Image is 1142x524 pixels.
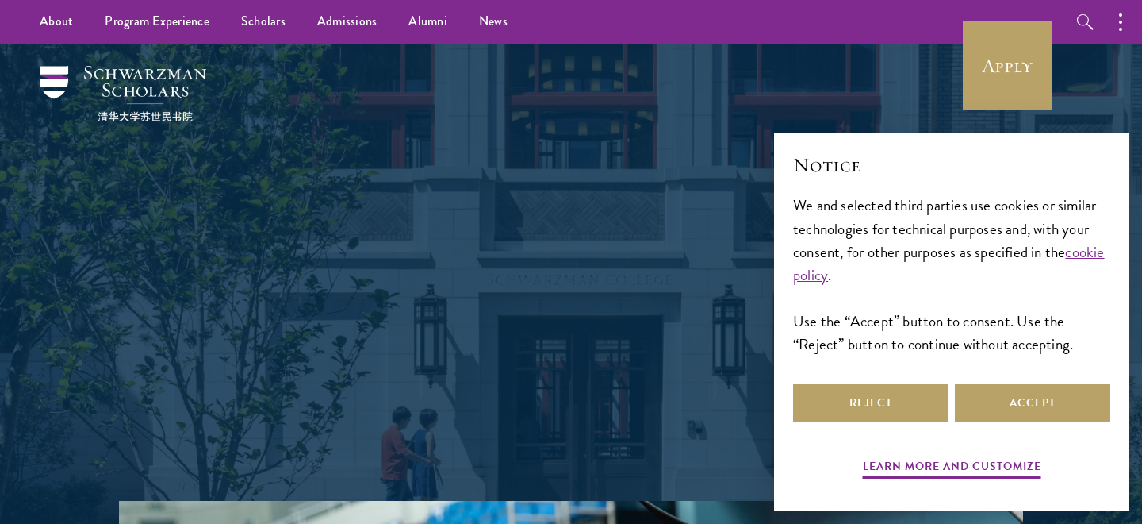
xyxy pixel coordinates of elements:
a: cookie policy [793,241,1105,287]
img: Schwarzman Scholars [40,66,206,121]
div: We and selected third parties use cookies or similar technologies for technical purposes and, wit... [793,194,1110,355]
button: Reject [793,384,948,422]
h2: Notice [793,152,1110,179]
a: Apply [963,21,1052,110]
button: Learn more and customize [863,457,1041,481]
button: Accept [955,384,1110,422]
